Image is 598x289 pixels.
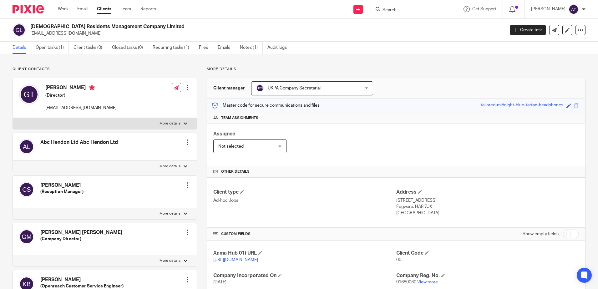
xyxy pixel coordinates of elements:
[30,30,500,37] p: [EMAIL_ADDRESS][DOMAIN_NAME]
[40,276,124,283] h4: [PERSON_NAME]
[97,6,111,12] a: Clients
[213,189,396,195] h4: Client type
[240,42,263,54] a: Notes (1)
[221,169,250,174] span: Other details
[40,189,84,195] h5: (Reception Manager)
[396,258,401,262] span: 00
[112,42,148,54] a: Closed tasks (0)
[40,229,122,236] h4: [PERSON_NAME] [PERSON_NAME]
[73,42,107,54] a: Client tasks (0)
[153,42,194,54] a: Recurring tasks (1)
[30,23,406,30] h2: [DEMOGRAPHIC_DATA] Residents Management Company Limited
[523,231,559,237] label: Show empty fields
[213,197,396,204] p: Ad-hoc Jobs
[19,139,34,154] img: svg%3E
[213,272,396,279] h4: Company Incorporated On
[40,139,118,146] h4: Abc Hendon Ltd Abc Hendon Ltd
[382,8,438,13] input: Search
[40,182,84,189] h4: [PERSON_NAME]
[160,258,180,263] p: More details
[140,6,156,12] a: Reports
[77,6,88,12] a: Email
[13,42,31,54] a: Details
[268,86,321,90] span: UKPA Company Secretarial
[213,250,396,256] h4: Xama Hub 01) URL
[40,236,122,242] h5: (Company Director)
[19,84,39,104] img: svg%3E
[121,6,131,12] a: Team
[396,272,579,279] h4: Company Reg. No.
[221,115,258,120] span: Team assignments
[213,231,396,236] h4: CUSTOM FIELDS
[13,5,44,13] img: Pixie
[13,23,26,37] img: svg%3E
[207,67,585,72] p: More details
[218,144,244,149] span: Not selected
[531,6,565,12] p: [PERSON_NAME]
[213,280,226,284] span: [DATE]
[396,197,579,204] p: [STREET_ADDRESS]
[213,131,235,136] span: Assignee
[58,6,68,12] a: Work
[396,189,579,195] h4: Address
[472,7,496,11] span: Get Support
[160,164,180,169] p: More details
[45,92,117,99] h5: (Director)
[213,258,258,262] a: [URL][DOMAIN_NAME]
[396,210,579,216] p: [GEOGRAPHIC_DATA]
[417,280,438,284] a: View more
[36,42,69,54] a: Open tasks (1)
[396,204,579,210] p: Edgware, HA8 7JX
[13,67,197,72] p: Client contacts
[396,250,579,256] h4: Client Code
[19,182,34,197] img: svg%3E
[569,4,579,14] img: svg%3E
[45,105,117,111] p: [EMAIL_ADDRESS][DOMAIN_NAME]
[256,84,264,92] img: svg%3E
[396,280,416,284] span: 01680060
[212,102,320,109] p: Master code for secure communications and files
[160,211,180,216] p: More details
[45,84,117,92] h4: [PERSON_NAME]
[213,85,245,91] h3: Client manager
[267,42,291,54] a: Audit logs
[481,102,563,109] div: tailored-midnight-blue-tartan-headphones
[218,42,235,54] a: Emails
[19,229,34,244] img: svg%3E
[160,121,180,126] p: More details
[199,42,213,54] a: Files
[89,84,95,91] i: Primary
[510,25,546,35] a: Create task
